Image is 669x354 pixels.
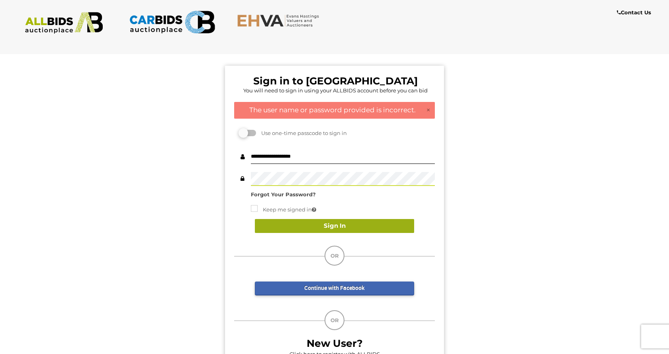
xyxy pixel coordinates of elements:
[236,88,435,93] h5: You will need to sign in using your ALLBIDS account before you can bid
[325,310,344,330] div: OR
[239,106,430,114] h4: The user name or password provided is incorrect.
[325,246,344,266] div: OR
[129,8,215,36] img: CARBIDS.com.au
[253,75,418,87] b: Sign in to [GEOGRAPHIC_DATA]
[21,12,107,34] img: ALLBIDS.com.au
[257,130,347,136] span: Use one-time passcode to sign in
[251,191,316,198] a: Forgot Your Password?
[307,337,363,349] b: New User?
[426,106,430,114] a: ×
[251,205,316,214] label: Keep me signed in
[617,8,653,17] a: Contact Us
[237,14,323,27] img: EHVA.com.au
[255,219,414,233] button: Sign In
[255,282,414,295] a: Continue with Facebook
[617,9,651,16] b: Contact Us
